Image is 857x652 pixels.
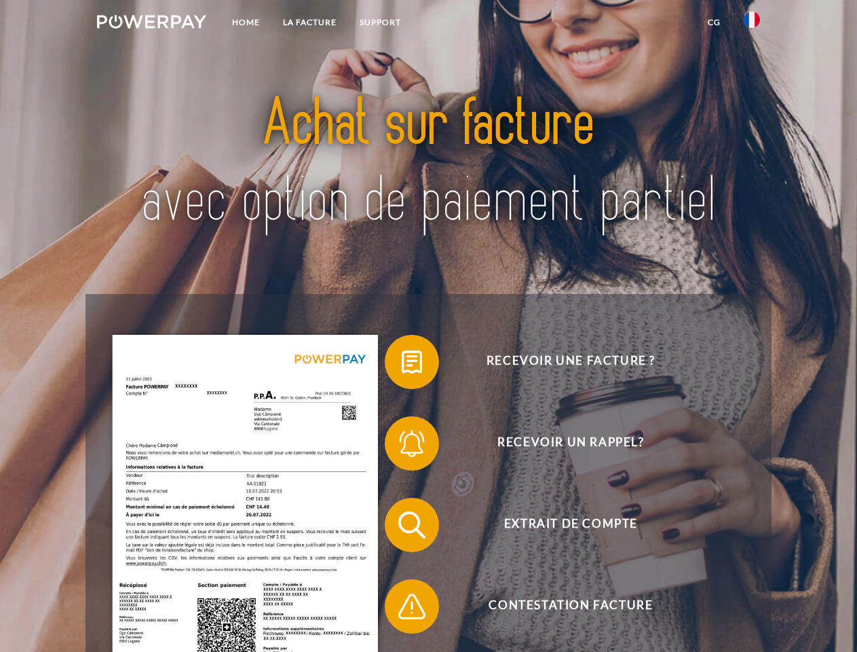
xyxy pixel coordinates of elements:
[97,15,206,29] img: logo-powerpay-white.svg
[404,498,737,552] span: Extrait de compte
[395,508,429,542] img: qb_search.svg
[404,579,737,634] span: Contestation Facture
[404,416,737,471] span: Recevoir un rappel?
[385,498,738,552] button: Extrait de compte
[404,335,737,389] span: Recevoir une facture ?
[221,10,271,35] a: Home
[130,65,727,260] img: title-powerpay_fr.svg
[271,10,348,35] a: LA FACTURE
[385,416,738,471] button: Recevoir un rappel?
[385,335,738,389] button: Recevoir une facture ?
[395,590,429,623] img: qb_warning.svg
[348,10,413,35] a: Support
[395,345,429,379] img: qb_bill.svg
[395,427,429,460] img: qb_bell.svg
[696,10,732,35] a: CG
[385,579,738,634] button: Contestation Facture
[744,12,760,28] img: fr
